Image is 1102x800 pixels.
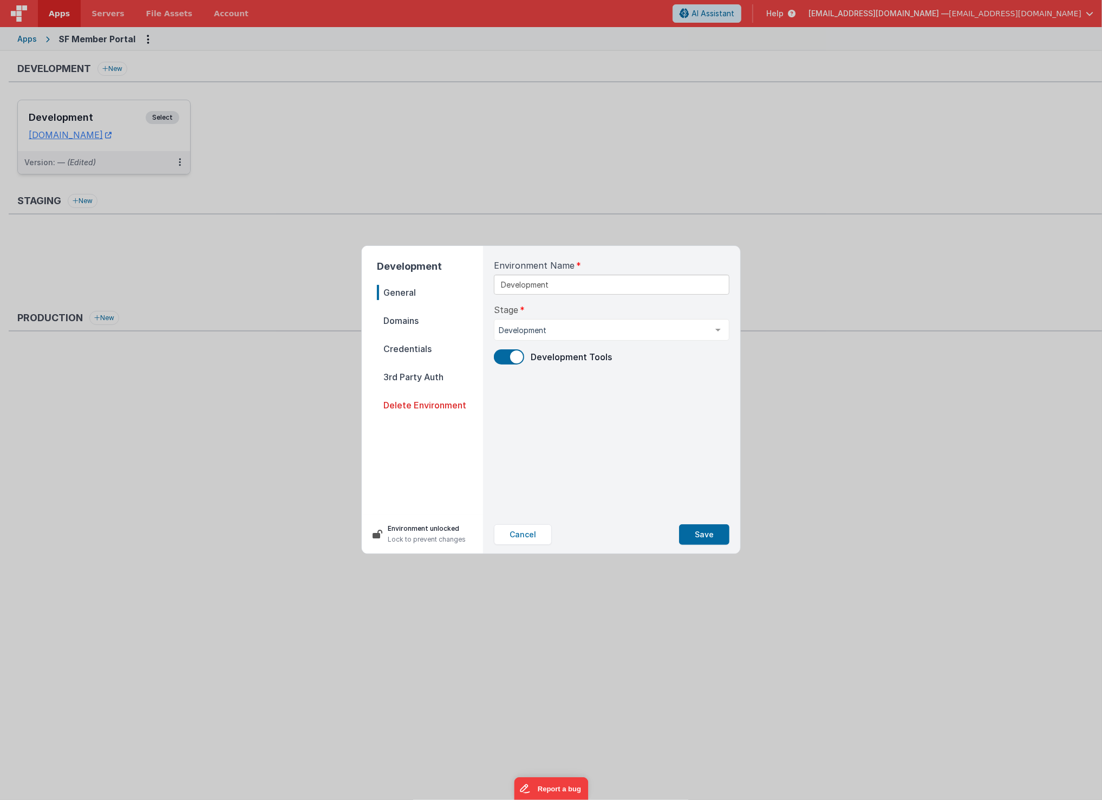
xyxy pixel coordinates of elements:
span: General [377,285,483,300]
button: Save [679,524,729,545]
h2: Development [377,259,483,274]
span: Credentials [377,341,483,356]
span: Development [499,325,707,336]
button: Cancel [494,524,552,545]
p: Lock to prevent changes [388,534,466,545]
span: Development Tools [531,352,612,362]
span: Delete Environment [377,398,483,413]
span: 3rd Party Auth [377,369,483,385]
iframe: Marker.io feedback button [514,777,588,800]
span: Domains [377,313,483,328]
span: Stage [494,303,518,316]
span: Environment Name [494,259,575,272]
p: Environment unlocked [388,523,466,534]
